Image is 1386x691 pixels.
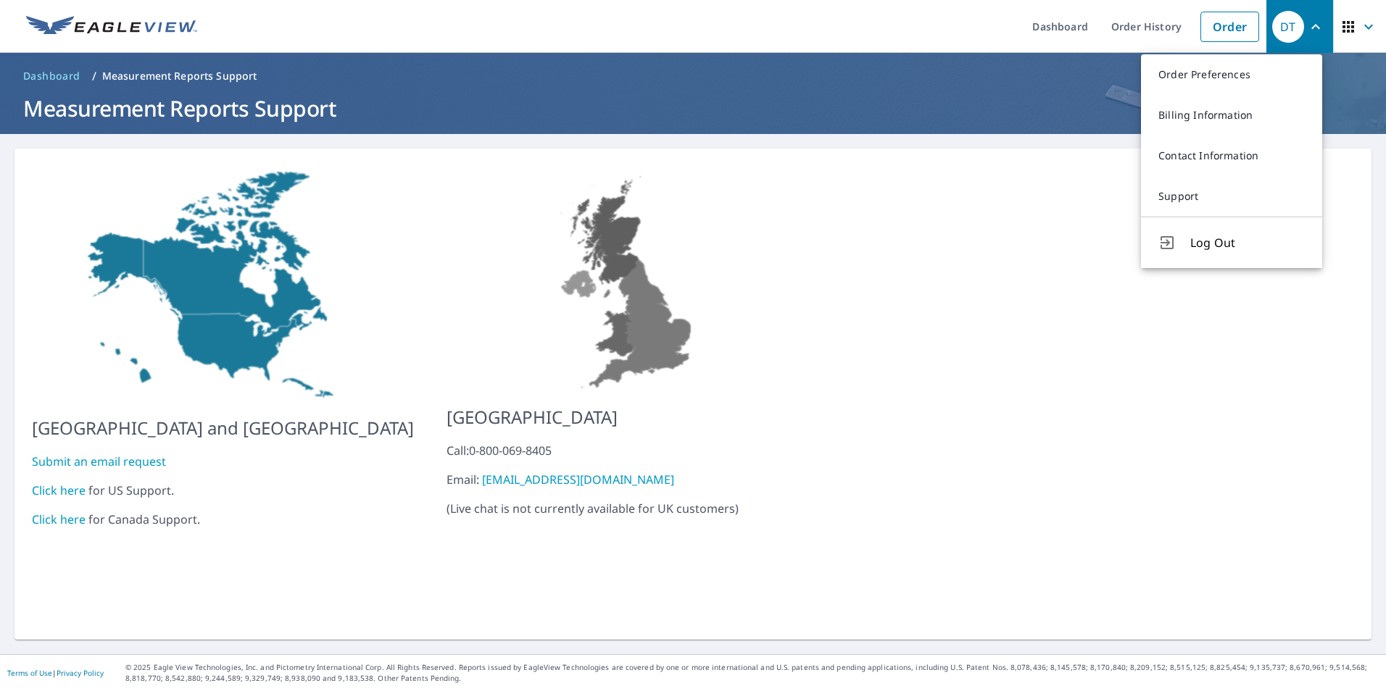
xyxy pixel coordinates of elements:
span: Log Out [1190,234,1305,251]
p: | [7,669,104,677]
img: US-MAP [32,166,414,403]
div: DT [1272,11,1304,43]
a: Contact Information [1141,135,1322,176]
div: for Canada Support. [32,511,414,528]
li: / [92,67,96,85]
a: Terms of Use [7,668,52,678]
img: US-MAP [447,166,811,393]
div: Email: [447,471,811,488]
img: EV Logo [26,16,197,38]
a: Support [1141,176,1322,217]
nav: breadcrumb [17,64,1369,88]
a: Click here [32,482,86,498]
p: [GEOGRAPHIC_DATA] [447,404,811,430]
a: Order [1200,12,1259,42]
p: [GEOGRAPHIC_DATA] and [GEOGRAPHIC_DATA] [32,415,414,441]
h1: Measurement Reports Support [17,93,1369,123]
p: ( Live chat is not currently available for UK customers ) [447,442,811,517]
span: Dashboard [23,69,80,83]
a: Click here [32,511,86,527]
a: [EMAIL_ADDRESS][DOMAIN_NAME] [482,472,674,487]
button: Log Out [1141,217,1322,268]
a: Submit an email request [32,453,166,469]
div: Call: 0-800-069-8405 [447,442,811,459]
div: for US Support. [32,482,414,499]
a: Privacy Policy [57,668,104,678]
p: © 2025 Eagle View Technologies, Inc. and Pictometry International Corp. All Rights Reserved. Repo... [125,662,1379,684]
p: Measurement Reports Support [102,69,257,83]
a: Order Preferences [1141,54,1322,95]
a: Dashboard [17,64,86,88]
a: Billing Information [1141,95,1322,135]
